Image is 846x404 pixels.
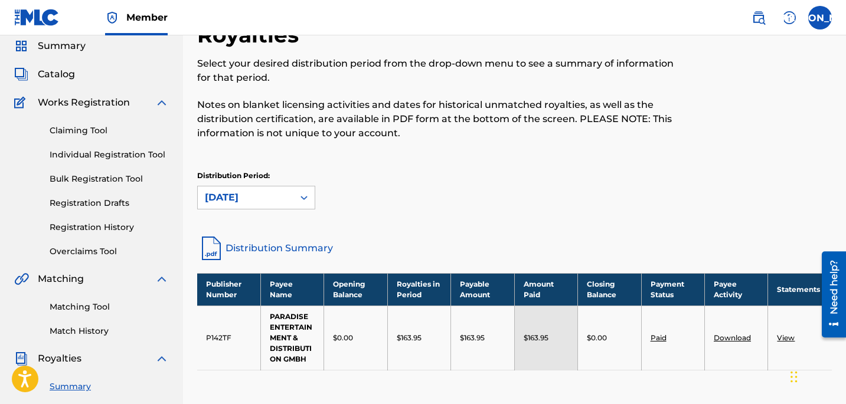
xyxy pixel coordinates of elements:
span: Catalog [38,67,75,81]
div: Arrastrar [791,359,798,395]
span: Royalties [38,352,81,366]
a: Overclaims Tool [50,245,169,258]
div: Help [778,6,801,29]
a: Individual Registration Tool [50,149,169,161]
a: Download [714,333,751,342]
a: Claiming Tool [50,124,169,137]
img: search [752,11,766,25]
p: $163.95 [397,333,422,343]
p: $163.95 [460,333,485,343]
img: expand [155,272,169,286]
a: Registration Drafts [50,197,169,209]
span: Member [126,11,168,24]
a: SummarySummary [14,39,86,53]
p: $0.00 [333,333,353,343]
div: User Menu [808,6,832,29]
a: Matching Tool [50,301,169,313]
th: Statements [768,273,832,306]
p: $163.95 [524,333,548,343]
a: Distribution Summary [197,234,832,262]
img: help [782,11,796,25]
span: Summary [38,39,86,53]
th: Payable Amount [451,273,514,306]
th: Payee Activity [705,273,768,306]
a: Bulk Registration Tool [50,173,169,185]
iframe: Resource Center [813,247,846,342]
iframe: Chat Widget [787,347,846,404]
a: Registration History [50,221,169,234]
img: expand [155,96,169,110]
img: Matching [14,272,29,286]
div: Widget de chat [787,347,846,404]
div: [DATE] [205,190,286,205]
th: Opening Balance [324,273,387,306]
p: Distribution Period: [197,170,315,181]
td: PARADISE ENTERTAINMENT & DISTRIBUTION GMBH [260,306,324,370]
p: Select your desired distribution period from the drop-down menu to see a summary of information f... [197,57,686,85]
img: Catalog [14,67,28,81]
img: distribution-summary-pdf [197,234,226,262]
th: Amount Paid [514,273,577,306]
a: Summary [50,380,169,393]
img: MLC Logo [14,9,60,26]
a: CatalogCatalog [14,67,75,81]
td: P142TF [197,306,260,370]
th: Closing Balance [578,273,641,306]
img: Royalties [14,352,28,366]
th: Royalties in Period [387,273,450,306]
a: View [777,333,795,342]
img: Summary [14,39,28,53]
img: expand [155,352,169,366]
a: Paid [651,333,667,342]
span: Works Registration [38,96,130,110]
span: Matching [38,272,84,286]
th: Payment Status [641,273,704,306]
img: Top Rightsholder [105,11,119,25]
p: Notes on blanket licensing activities and dates for historical unmatched royalties, as well as th... [197,98,686,140]
p: $0.00 [587,333,607,343]
th: Payee Name [260,273,324,306]
a: Public Search [747,6,770,29]
a: Match History [50,325,169,337]
th: Publisher Number [197,273,260,306]
img: Works Registration [14,96,30,110]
